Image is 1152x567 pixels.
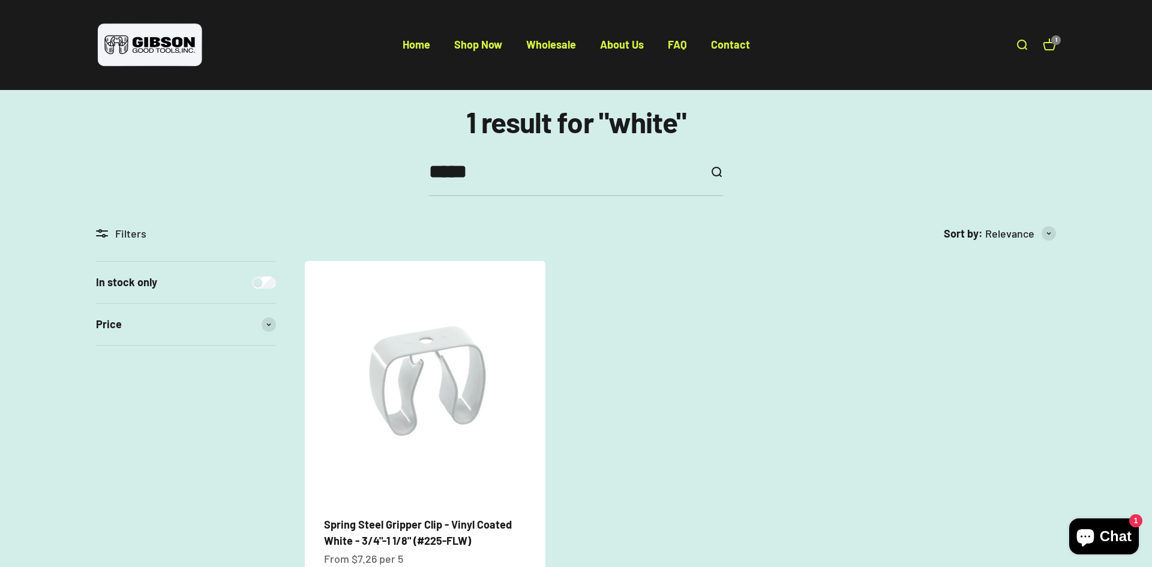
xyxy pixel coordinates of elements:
summary: Price [96,304,276,345]
a: Home [403,38,430,51]
a: FAQ [668,38,687,51]
a: Spring Steel Gripper Clip - Vinyl Coated White - 3/4"-1 1/8" (#225-FLW) [324,518,512,547]
cart-count: 1 [1051,35,1061,45]
label: In stock only [96,274,157,291]
input: Search [429,157,700,187]
span: Sort by: [944,225,983,242]
button: Relevance [985,225,1056,242]
span: Price [96,316,122,333]
inbox-online-store-chat: Shopify online store chat [1066,518,1142,557]
a: Contact [711,38,750,51]
div: Filters [96,225,276,242]
a: Shop Now [454,38,502,51]
a: About Us [600,38,644,51]
span: Relevance [985,225,1034,242]
h1: 1 result for "white" [96,106,1056,138]
a: Wholesale [526,38,576,51]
